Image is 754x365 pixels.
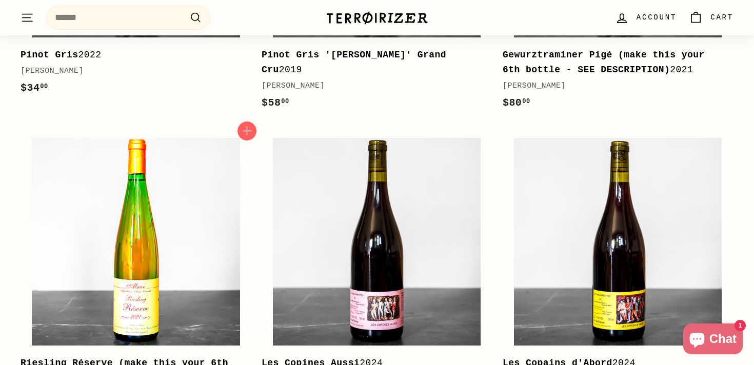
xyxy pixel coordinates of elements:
[21,48,241,63] div: 2022
[40,83,48,90] sup: 00
[710,12,733,23] span: Cart
[262,50,446,75] b: Pinot Gris '[PERSON_NAME]' Grand Cru
[21,50,78,60] b: Pinot Gris
[522,98,530,105] sup: 00
[21,82,48,94] span: $34
[262,48,482,77] div: 2019
[262,97,289,109] span: $58
[637,12,677,23] span: Account
[503,97,530,109] span: $80
[281,98,289,105] sup: 00
[683,3,740,33] a: Cart
[503,50,705,75] b: Gewurztraminer Pigé (make this your 6th bottle - SEE DESCRIPTION)
[262,80,482,92] div: [PERSON_NAME]
[21,65,241,77] div: [PERSON_NAME]
[503,80,723,92] div: [PERSON_NAME]
[609,3,683,33] a: Account
[503,48,723,77] div: 2021
[680,323,746,357] inbox-online-store-chat: Shopify online store chat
